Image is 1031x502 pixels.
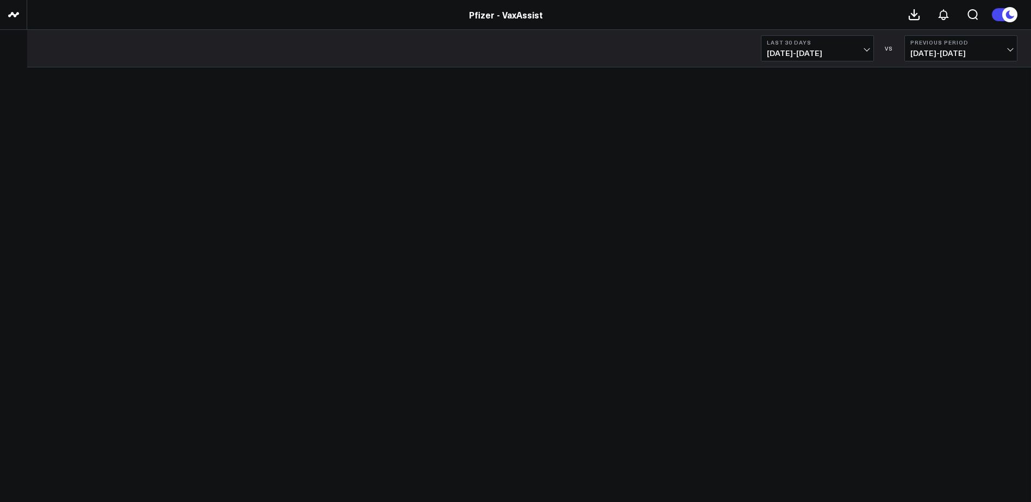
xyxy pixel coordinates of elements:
[761,35,874,61] button: Last 30 Days[DATE]-[DATE]
[879,45,899,52] div: VS
[904,35,1017,61] button: Previous Period[DATE]-[DATE]
[469,9,543,21] a: Pfizer - VaxAssist
[910,49,1011,58] span: [DATE] - [DATE]
[767,39,868,46] b: Last 30 Days
[767,49,868,58] span: [DATE] - [DATE]
[910,39,1011,46] b: Previous Period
